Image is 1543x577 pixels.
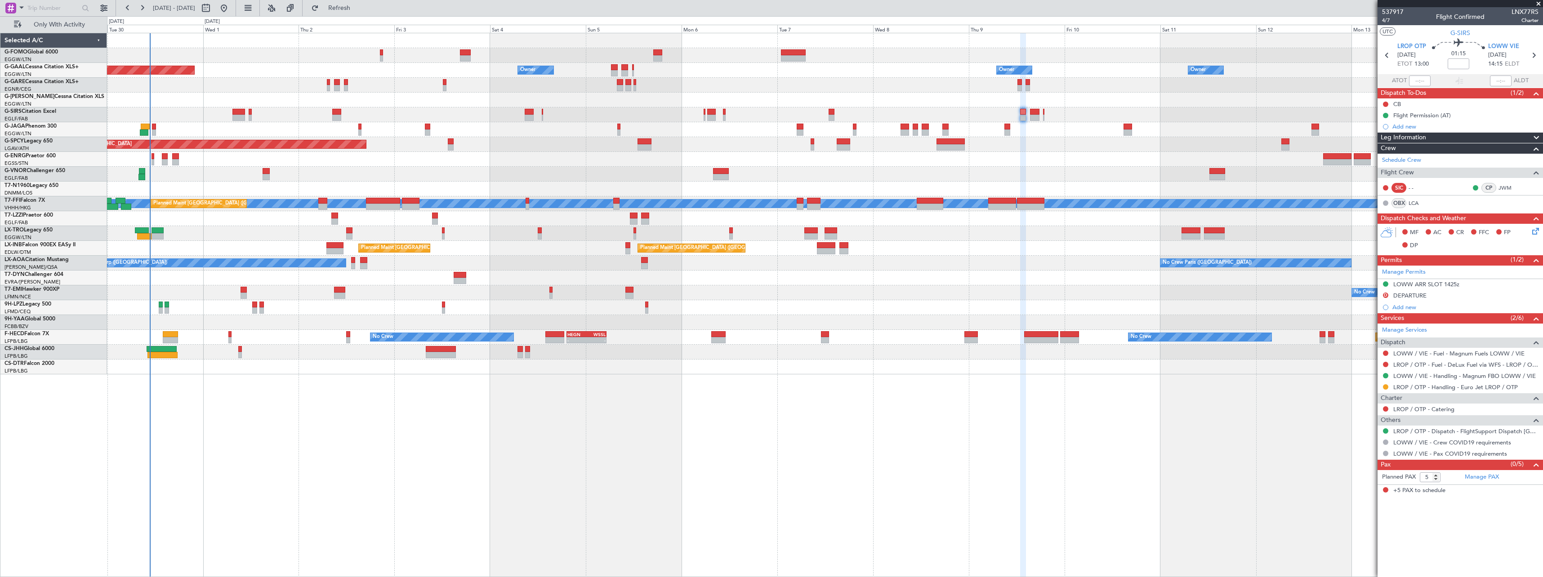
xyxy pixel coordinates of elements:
[153,197,295,210] div: Planned Maint [GEOGRAPHIC_DATA] ([GEOGRAPHIC_DATA])
[23,22,95,28] span: Only With Activity
[1160,25,1256,33] div: Sat 11
[640,241,782,255] div: Planned Maint [GEOGRAPHIC_DATA] ([GEOGRAPHIC_DATA])
[361,241,447,255] div: Planned Maint [GEOGRAPHIC_DATA]
[1381,213,1466,224] span: Dispatch Checks and Weather
[4,361,24,366] span: CS-DTR
[4,279,60,285] a: EVRA/[PERSON_NAME]
[4,257,25,262] span: LX-AOA
[373,330,393,344] div: No Crew
[4,346,24,351] span: CS-JHH
[299,25,394,33] div: Thu 2
[1382,326,1427,335] a: Manage Services
[1381,337,1405,348] span: Dispatch
[1436,12,1485,22] div: Flight Confirmed
[4,183,30,188] span: T7-N1960
[1514,76,1529,85] span: ALDT
[1393,350,1525,357] a: LOWW / VIE - Fuel - Magnum Fuels LOWW / VIE
[1498,184,1519,192] a: JWM
[1381,415,1400,426] span: Others
[1381,393,1402,404] span: Charter
[4,234,31,241] a: EGGW/LTN
[153,4,195,12] span: [DATE] - [DATE]
[4,308,31,315] a: LFMD/CEQ
[4,79,79,84] a: G-GARECessna Citation XLS+
[4,49,27,55] span: G-FOMO
[4,64,25,70] span: G-GAAL
[1393,450,1507,457] a: LOWW / VIE - Pax COVID19 requirements
[4,153,26,159] span: G-ENRG
[4,257,69,262] a: LX-AOACitation Mustang
[1409,75,1431,86] input: --:--
[4,287,22,292] span: T7-EMI
[1488,42,1519,51] span: LOWW VIE
[1065,25,1160,33] div: Fri 10
[1414,60,1429,69] span: 13:00
[999,63,1014,77] div: Owner
[1479,228,1489,237] span: FFC
[1381,313,1404,324] span: Services
[1393,292,1427,299] div: DEPARTURE
[1380,27,1396,36] button: UTC
[4,316,55,322] a: 9H-YAAGlobal 5000
[777,25,873,33] div: Tue 7
[1393,280,1459,288] div: LOWW ARR SLOT 1425z
[4,175,28,182] a: EGLF/FAB
[1163,256,1252,270] div: No Crew Paris ([GEOGRAPHIC_DATA])
[1465,473,1499,482] a: Manage PAX
[4,109,22,114] span: G-SIRS
[567,337,586,343] div: -
[586,25,682,33] div: Sun 5
[586,332,605,337] div: WSSL
[4,361,54,366] a: CS-DTRFalcon 2000
[1511,313,1524,323] span: (2/6)
[1383,293,1388,298] button: D
[1393,427,1539,435] a: LROP / OTP - Dispatch - FlightSupport Dispatch [GEOGRAPHIC_DATA]
[1392,123,1539,130] div: Add new
[1433,228,1441,237] span: AC
[4,71,31,78] a: EGGW/LTN
[1393,100,1401,108] div: CB
[4,145,29,152] a: LGAV/ATH
[4,198,20,203] span: T7-FFI
[682,25,777,33] div: Mon 6
[969,25,1065,33] div: Thu 9
[1354,286,1375,299] div: No Crew
[4,338,28,345] a: LFPB/LBG
[203,25,299,33] div: Wed 1
[4,138,53,144] a: G-SPCYLegacy 650
[4,213,53,218] a: T7-LZZIPraetor 600
[1409,184,1429,192] div: - -
[4,124,25,129] span: G-JAGA
[1381,133,1426,143] span: Leg Information
[1256,25,1352,33] div: Sun 12
[1392,303,1539,311] div: Add new
[1392,76,1407,85] span: ATOT
[4,302,22,307] span: 9H-LPZ
[1191,63,1206,77] div: Owner
[1481,183,1496,193] div: CP
[1488,60,1503,69] span: 14:15
[1393,361,1539,368] a: LROP / OTP - Fuel - DeLux Fuel via WFS - LROP / OTP
[4,64,79,70] a: G-GAALCessna Citation XLS+
[70,256,167,270] div: No Crew Antwerp ([GEOGRAPHIC_DATA])
[1397,51,1416,60] span: [DATE]
[4,198,45,203] a: T7-FFIFalcon 7X
[4,287,59,292] a: T7-EMIHawker 900XP
[1382,156,1421,165] a: Schedule Crew
[1393,111,1451,119] div: Flight Permission (AT)
[4,204,31,211] a: VHHH/HKG
[873,25,969,33] div: Wed 8
[4,138,24,144] span: G-SPCY
[1505,60,1519,69] span: ELDT
[586,337,605,343] div: -
[1393,486,1445,495] span: +5 PAX to schedule
[4,227,53,233] a: LX-TROLegacy 650
[4,293,31,300] a: LFMN/NCE
[205,18,220,26] div: [DATE]
[1381,168,1414,178] span: Flight Crew
[4,331,49,337] a: F-HECDFalcon 7X
[1504,228,1511,237] span: FP
[307,1,361,15] button: Refresh
[4,168,65,173] a: G-VNORChallenger 650
[4,323,28,330] a: FCBB/BZV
